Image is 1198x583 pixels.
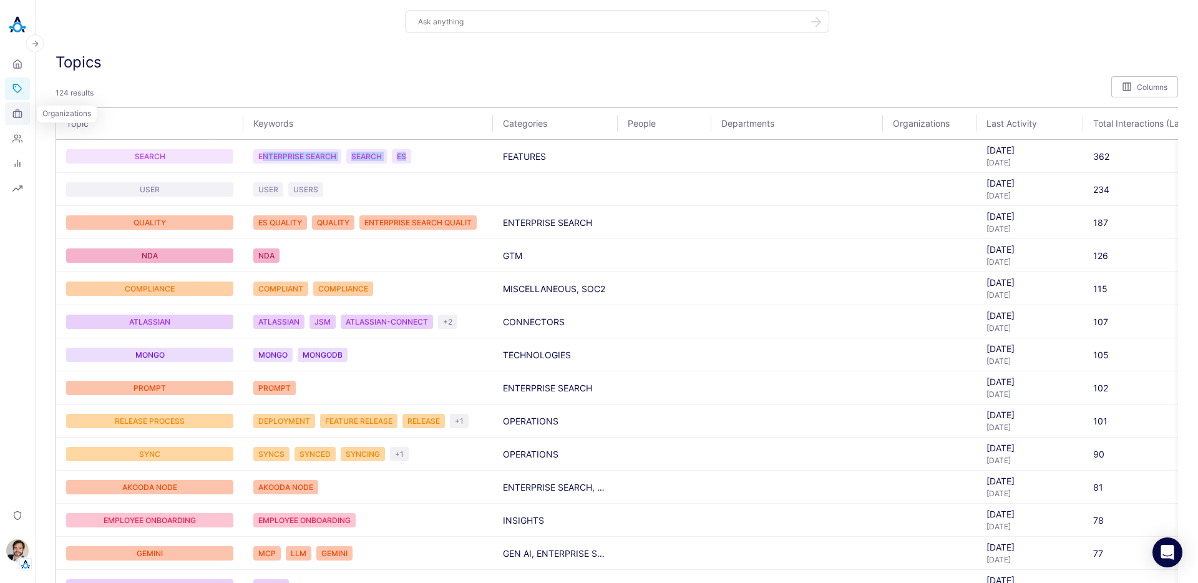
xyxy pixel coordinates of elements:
[253,480,318,494] span: topic badge
[986,257,1073,267] div: [DATE]
[253,381,296,395] div: PROMPT
[66,149,233,164] a: topic badge
[66,513,233,527] a: topic badge
[66,315,233,329] a: topic badge
[66,414,233,428] a: topic badge
[986,158,1073,167] div: [DATE]
[986,389,1073,399] div: [DATE]
[986,178,1073,189] div: [DATE]
[986,409,1073,420] div: [DATE]
[288,182,323,197] div: USERS
[66,447,233,461] div: SYNC
[253,315,304,329] span: topic badge
[618,108,711,139] th: People
[402,414,445,428] div: RELEASE
[56,53,102,71] h3: Topics
[253,215,307,230] span: topic badge
[313,282,373,296] div: COMPLIANCE
[493,504,618,537] td: INSIGHTS
[986,489,1073,498] div: [DATE]
[493,338,618,371] td: TECHNOLOGIES
[402,414,445,428] span: topic badge
[288,182,323,197] span: topic badge
[6,539,29,562] img: Stewart Hull
[66,248,233,263] div: NDA
[986,244,1073,255] div: [DATE]
[253,118,469,129] span: Keywords
[1111,76,1178,97] button: Columns
[253,480,318,494] div: AKOODA NODE
[253,348,293,362] span: topic badge
[986,145,1073,155] div: [DATE]
[253,182,283,197] span: topic badge
[253,248,280,263] div: NDA
[346,149,387,164] span: topic badge
[1152,537,1182,567] div: Open Intercom Messenger
[883,108,976,139] th: Organizations
[66,381,233,395] a: topic badge
[390,447,409,461] div: +1
[253,447,290,461] div: SYNCS
[493,140,618,173] td: FEATURES
[493,471,618,504] td: ENTERPRISE SEARCH, TECHNOLOGIES
[253,215,307,230] div: ES QUALITY
[66,546,233,561] div: GEMINI
[493,438,618,471] td: OPERATIONS
[320,414,397,428] div: FEATURE RELEASE
[253,282,308,296] div: COMPLIANT
[493,206,618,239] td: ENTERPRISE SEARCH
[253,348,293,362] div: MONGO
[66,480,233,494] div: AKOODA NODE
[986,224,1073,233] div: [DATE]
[298,348,348,362] span: topic badge
[5,534,30,571] button: Stewart HullTenant Logo
[493,537,618,570] td: GEN AI, ENTERPRISE SEARCH, FEATURES
[986,476,1073,486] div: [DATE]
[253,414,315,428] span: topic badge
[438,315,457,329] div: +2
[359,215,477,230] div: ENTERPRISE SEARCH QUALIT
[986,456,1073,465] div: [DATE]
[986,191,1073,200] div: [DATE]
[66,348,233,362] div: MONGO
[493,371,618,404] td: ENTERPRISE SEARCH
[66,447,233,461] a: topic badge
[66,182,233,197] a: topic badge
[493,272,618,305] td: MISCELLANEOUS, SOC2
[986,376,1073,387] div: [DATE]
[986,323,1073,333] div: [DATE]
[392,149,411,164] span: topic badge
[493,108,618,139] th: Categories
[309,315,336,329] div: JSM
[346,149,387,164] div: SEARCH
[493,305,618,338] td: CONNECTORS
[295,447,336,461] span: topic badge
[253,447,290,461] span: topic badge
[286,546,311,561] div: LLM
[309,315,336,329] span: topic badge
[986,522,1073,531] div: [DATE]
[312,215,354,230] span: topic badge
[66,182,233,197] div: USER
[341,315,433,329] div: ATLASSIAN-CONNECT
[986,423,1073,432] div: [DATE]
[986,555,1073,564] div: [DATE]
[66,414,233,428] div: RELEASE PROCESS
[66,215,233,230] a: topic badge
[312,215,354,230] div: QUALITY
[253,149,341,164] span: topic badge
[56,83,94,102] span: 124 results
[253,182,283,197] div: USER
[392,149,411,164] div: ES
[66,248,233,263] a: topic badge
[66,348,233,362] a: topic badge
[986,290,1073,300] div: [DATE]
[19,558,32,571] img: Tenant Logo
[253,414,315,428] div: DEPLOYMENT
[986,118,1051,129] span: Last Activity
[986,310,1073,321] div: [DATE]
[66,546,233,561] a: topic badge
[986,509,1073,519] div: [DATE]
[298,348,348,362] div: MONGODB
[295,447,336,461] div: SYNCED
